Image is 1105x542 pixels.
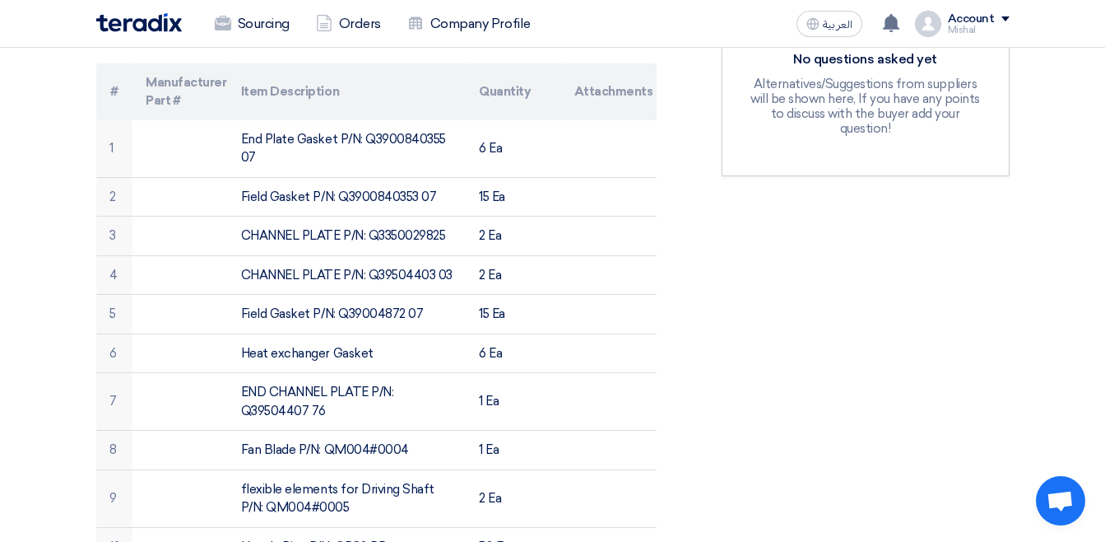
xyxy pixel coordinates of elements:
span: العربية [823,19,852,30]
th: Manufacturer Part # [132,63,228,120]
button: العربية [796,11,862,37]
td: Heat exchanger Gasket [228,334,466,373]
div: No questions asked yet [745,51,986,68]
td: 2 Ea [466,217,561,256]
th: Item Description [228,63,466,120]
td: 2 [96,177,133,217]
a: Sourcing [202,6,303,42]
a: Company Profile [394,6,544,42]
td: END CHANNEL PLATE P/N: Q39504407 76 [228,373,466,431]
td: 1 Ea [466,431,561,470]
td: 4 [96,255,133,295]
td: CHANNEL PLATE P/N: Q3350029825 [228,217,466,256]
td: 6 Ea [466,334,561,373]
td: 15 Ea [466,177,561,217]
a: Orders [303,6,394,42]
td: Field Gasket P/N: Q39004872 07 [228,295,466,334]
td: 1 [96,120,133,178]
img: profile_test.png [915,11,941,37]
td: 6 Ea [466,120,561,178]
a: Open chat [1036,476,1085,526]
td: 1 Ea [466,373,561,431]
td: 3 [96,217,133,256]
div: Alternatives/Suggestions from suppliers will be shown here, If you have any points to discuss wit... [745,77,986,136]
td: flexible elements for Driving Shaft P/N: QM004#0005 [228,470,466,527]
td: 5 [96,295,133,334]
th: # [96,63,133,120]
th: Quantity [466,63,561,120]
div: Account [948,12,995,26]
td: 6 [96,334,133,373]
td: 7 [96,373,133,431]
td: 15 Ea [466,295,561,334]
td: End Plate Gasket P/N: Q3900840355 07 [228,120,466,178]
th: Attachments [561,63,657,120]
td: Fan Blade P/N: QM004#0004 [228,431,466,470]
td: 8 [96,431,133,470]
td: 2 Ea [466,255,561,295]
td: 2 Ea [466,470,561,527]
td: CHANNEL PLATE P/N: Q39504403 03 [228,255,466,295]
td: 9 [96,470,133,527]
div: Mishal [948,26,1010,35]
td: Field Gasket P/N: Q3900840353 07 [228,177,466,217]
img: Teradix logo [96,13,182,32]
